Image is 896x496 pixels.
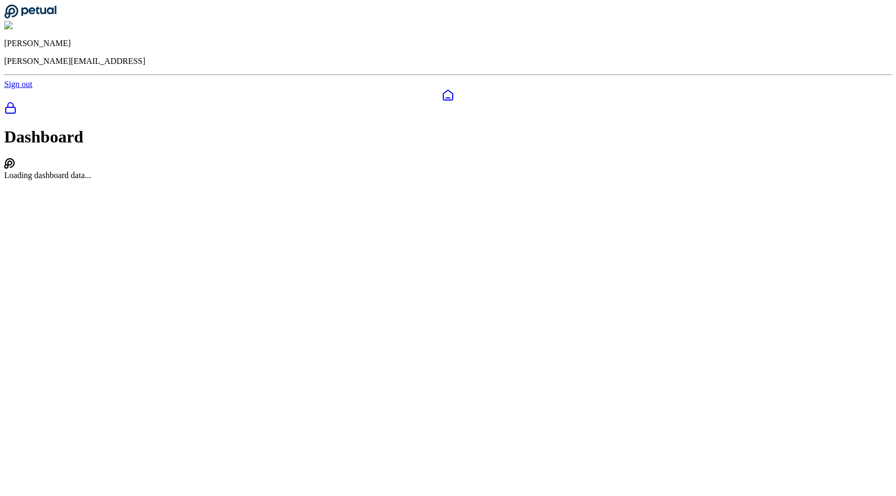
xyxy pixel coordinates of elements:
[4,127,892,147] h1: Dashboard
[4,80,32,89] a: Sign out
[4,89,892,102] a: Dashboard
[4,102,892,116] a: SOC
[4,21,49,30] img: Andrew Li
[4,12,57,20] a: Go to Dashboard
[4,171,892,180] div: Loading dashboard data...
[4,39,892,48] p: [PERSON_NAME]
[4,57,892,66] p: [PERSON_NAME][EMAIL_ADDRESS]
